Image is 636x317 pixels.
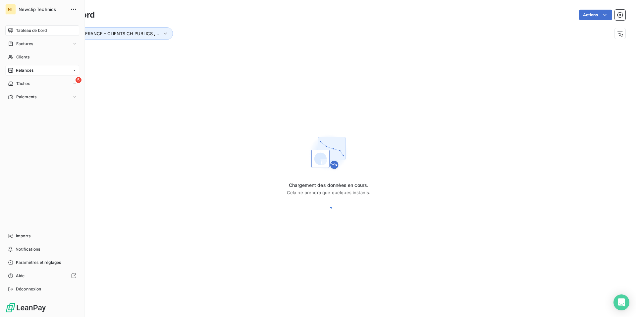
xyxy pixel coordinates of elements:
[16,286,41,292] span: Déconnexion
[16,94,36,100] span: Paiements
[16,54,29,60] span: Clients
[307,131,350,174] img: First time
[16,233,30,239] span: Imports
[16,81,30,87] span: Tâches
[5,25,79,36] a: Tableau de bord
[579,10,612,20] button: Actions
[19,7,66,12] span: Newclip Technics
[613,294,629,310] div: Open Intercom Messenger
[5,271,79,281] a: Aide
[16,41,33,47] span: Factures
[5,39,79,49] a: Factures
[16,246,40,252] span: Notifications
[5,231,79,241] a: Imports
[5,52,79,62] a: Clients
[16,28,47,34] span: Tableau de bord
[76,77,81,83] span: 5
[16,260,61,266] span: Paramètres et réglages
[5,4,16,15] div: NT
[287,182,371,189] span: Chargement des données en cours.
[5,65,79,76] a: Relances
[5,92,79,102] a: Paiements
[287,190,371,195] span: Cela ne prendra que quelques instants.
[72,31,161,36] span: Tags : FRANCE - CLIENTS CH PUBLICS , ...
[5,78,79,89] a: 5Tâches
[16,273,25,279] span: Aide
[5,302,46,313] img: Logo LeanPay
[16,67,33,73] span: Relances
[5,257,79,268] a: Paramètres et réglages
[62,27,173,40] button: Tags : FRANCE - CLIENTS CH PUBLICS , ...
